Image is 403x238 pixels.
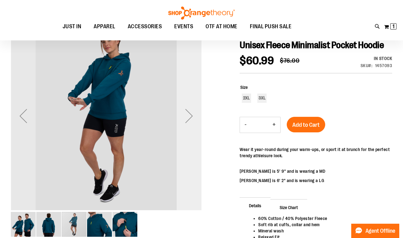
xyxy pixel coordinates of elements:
[87,212,112,237] img: Alt 3 Image of 1457093
[94,20,115,34] span: APPAREL
[63,20,82,34] span: JUST IN
[361,63,373,68] strong: SKU
[113,211,137,237] div: image 5 of 5
[292,121,320,128] span: Add to Cart
[258,215,386,222] li: 60% Cotton / 40% Polyester Fleece
[113,212,137,237] img: Alt 4 Image of 1457093
[351,224,399,238] button: Agent Offline
[258,228,386,234] li: Mineral wash
[240,117,251,133] button: Decrease product quantity
[167,7,236,20] img: Shop Orangetheory
[36,211,62,237] div: image 2 of 5
[11,20,201,211] div: Alt 2 Image of 1457093
[240,146,392,159] p: Wear it year-round during your warm-ups, or sport it at brunch for the perfect trendy athleisure ...
[242,94,251,103] div: 2XL
[128,20,162,34] span: ACCESSORIES
[11,212,36,237] img: Main Image of 1457093
[174,20,193,34] span: EVENTS
[365,228,395,234] span: Agent Offline
[11,20,201,237] div: carousel
[361,55,392,62] div: Availability
[177,20,201,211] div: Next
[392,23,395,30] span: 1
[280,57,299,64] span: $76.00
[287,117,325,132] button: Add to Cart
[240,85,248,90] span: Size
[240,54,274,67] span: $60.99
[375,62,392,69] div: 1457093
[36,212,61,237] img: Alt 1 Image of 1457093
[240,40,384,50] span: Unisex Fleece Minimalist Pocket Hoodie
[270,199,307,215] span: Size Chart
[206,20,237,34] span: OTF AT HOME
[268,117,280,133] button: Increase product quantity
[11,20,36,211] div: Previous
[251,117,268,132] input: Product quantity
[240,197,271,213] span: Details
[361,55,392,62] div: In stock
[257,94,267,103] div: 3XL
[240,168,392,174] p: [PERSON_NAME] is 5' 9" and is wearing a MD
[62,211,87,237] div: image 3 of 5
[240,177,392,184] p: [PERSON_NAME] is 6' 2" and is wearing a LG
[11,19,201,210] img: Alt 2 Image of 1457093
[250,20,292,34] span: FINAL PUSH SALE
[258,222,386,228] li: Soft rib at cuffs, collar and hem
[11,211,36,237] div: image 1 of 5
[87,211,113,237] div: image 4 of 5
